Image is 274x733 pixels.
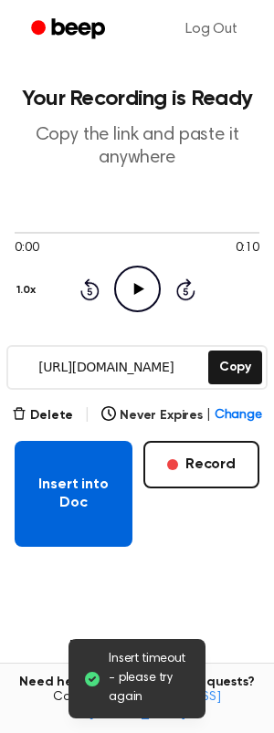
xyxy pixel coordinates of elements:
[215,406,262,425] span: Change
[84,404,90,426] span: |
[15,239,38,258] span: 0:00
[29,634,245,659] h3: Recording History
[18,12,121,47] a: Beep
[206,406,211,425] span: |
[15,88,259,110] h1: Your Recording is Ready
[11,690,263,722] span: Contact us
[101,406,262,425] button: Never Expires|Change
[167,7,256,51] a: Log Out
[15,124,259,170] p: Copy the link and paste it anywhere
[143,441,259,488] button: Record
[208,351,262,384] button: Copy
[15,275,42,306] button: 1.0x
[109,650,191,707] span: Insert timeout - please try again
[15,441,132,547] button: Insert into Doc
[89,691,221,720] a: [EMAIL_ADDRESS][DOMAIN_NAME]
[12,406,73,425] button: Delete
[236,239,259,258] span: 0:10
